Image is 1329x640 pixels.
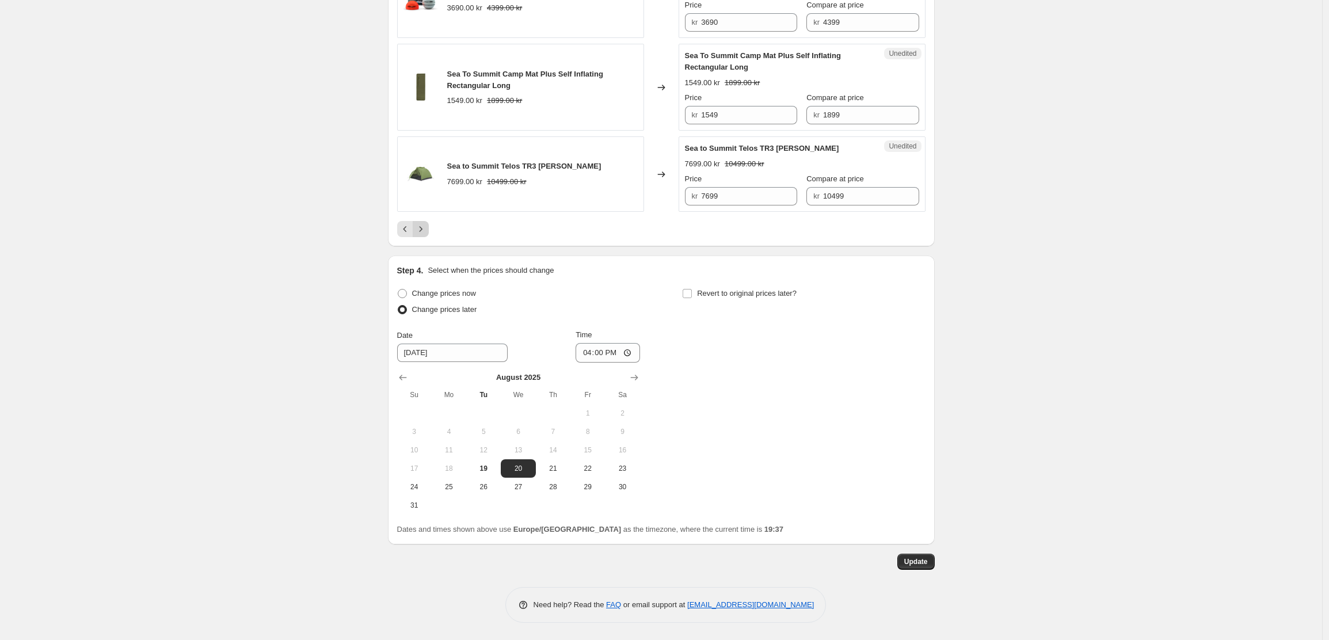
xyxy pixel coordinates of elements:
span: 13 [505,445,531,455]
span: kr [813,192,820,200]
span: 4 [436,427,462,436]
button: Show previous month, July 2025 [395,369,411,386]
span: 14 [540,445,566,455]
img: 0007298_sea-to-summit-tent-telos-tr3-green_720_80x.jpg [403,157,438,192]
span: 21 [540,464,566,473]
th: Wednesday [501,386,535,404]
strike: 10499.00 kr [487,176,527,188]
span: kr [813,18,820,26]
input: 8/19/2025 [397,344,508,362]
span: Unedited [889,142,916,151]
th: Thursday [536,386,570,404]
span: 30 [610,482,635,492]
button: Saturday August 2 2025 [605,404,639,422]
button: Friday August 29 2025 [570,478,605,496]
button: Update [897,554,935,570]
span: Price [685,174,702,183]
th: Saturday [605,386,639,404]
span: Time [576,330,592,339]
button: Sunday August 24 2025 [397,478,432,496]
button: Monday August 25 2025 [432,478,466,496]
span: kr [692,111,698,119]
a: [EMAIL_ADDRESS][DOMAIN_NAME] [687,600,814,609]
div: 1549.00 kr [685,77,720,89]
span: Sa [610,390,635,399]
span: kr [813,111,820,119]
span: 8 [575,427,600,436]
strike: 4399.00 kr [487,2,522,14]
span: 25 [436,482,462,492]
span: kr [692,18,698,26]
div: 7699.00 kr [685,158,720,170]
button: Today Tuesday August 19 2025 [466,459,501,478]
span: 17 [402,464,427,473]
span: 10 [402,445,427,455]
button: Friday August 22 2025 [570,459,605,478]
span: 1 [575,409,600,418]
span: or email support at [621,600,687,609]
button: Friday August 15 2025 [570,441,605,459]
span: 31 [402,501,427,510]
span: Change prices later [412,305,477,314]
span: 28 [540,482,566,492]
span: Sea To Summit Camp Mat Plus Self Inflating Rectangular Long [685,51,841,71]
span: 16 [610,445,635,455]
span: Update [904,557,928,566]
button: Sunday August 10 2025 [397,441,432,459]
p: Select when the prices should change [428,265,554,276]
button: Wednesday August 6 2025 [501,422,535,441]
span: 5 [471,427,496,436]
b: Europe/[GEOGRAPHIC_DATA] [513,525,621,534]
span: Th [540,390,566,399]
button: Saturday August 9 2025 [605,422,639,441]
span: 20 [505,464,531,473]
button: Thursday August 28 2025 [536,478,570,496]
span: Need help? Read the [534,600,607,609]
span: Sea to Summit Telos TR3 [PERSON_NAME] [685,144,839,153]
span: kr [692,192,698,200]
button: Sunday August 31 2025 [397,496,432,515]
span: 6 [505,427,531,436]
button: Sunday August 17 2025 [397,459,432,478]
button: Monday August 4 2025 [432,422,466,441]
span: 23 [610,464,635,473]
th: Tuesday [466,386,501,404]
button: Friday August 1 2025 [570,404,605,422]
th: Sunday [397,386,432,404]
span: Compare at price [806,174,864,183]
span: Dates and times shown above use as the timezone, where the current time is [397,525,784,534]
span: 7 [540,427,566,436]
span: 9 [610,427,635,436]
button: Thursday August 14 2025 [536,441,570,459]
div: 1549.00 kr [447,95,482,106]
button: Friday August 8 2025 [570,422,605,441]
span: 18 [436,464,462,473]
span: 19 [471,464,496,473]
span: Su [402,390,427,399]
span: Price [685,1,702,9]
button: Thursday August 21 2025 [536,459,570,478]
span: 15 [575,445,600,455]
th: Friday [570,386,605,404]
button: Monday August 11 2025 [432,441,466,459]
span: Compare at price [806,93,864,102]
span: 27 [505,482,531,492]
nav: Pagination [397,221,429,237]
span: 29 [575,482,600,492]
span: 11 [436,445,462,455]
span: Sea to Summit Telos TR3 [PERSON_NAME] [447,162,601,170]
span: Unedited [889,49,916,58]
span: Date [397,331,413,340]
span: Sea To Summit Camp Mat Plus Self Inflating Rectangular Long [447,70,603,90]
div: 7699.00 kr [447,176,482,188]
span: We [505,390,531,399]
span: Compare at price [806,1,864,9]
strike: 1899.00 kr [487,95,522,106]
button: Tuesday August 26 2025 [466,478,501,496]
b: 19:37 [764,525,783,534]
span: Revert to original prices later? [697,289,797,298]
span: 26 [471,482,496,492]
span: 3 [402,427,427,436]
span: Fr [575,390,600,399]
span: Tu [471,390,496,399]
